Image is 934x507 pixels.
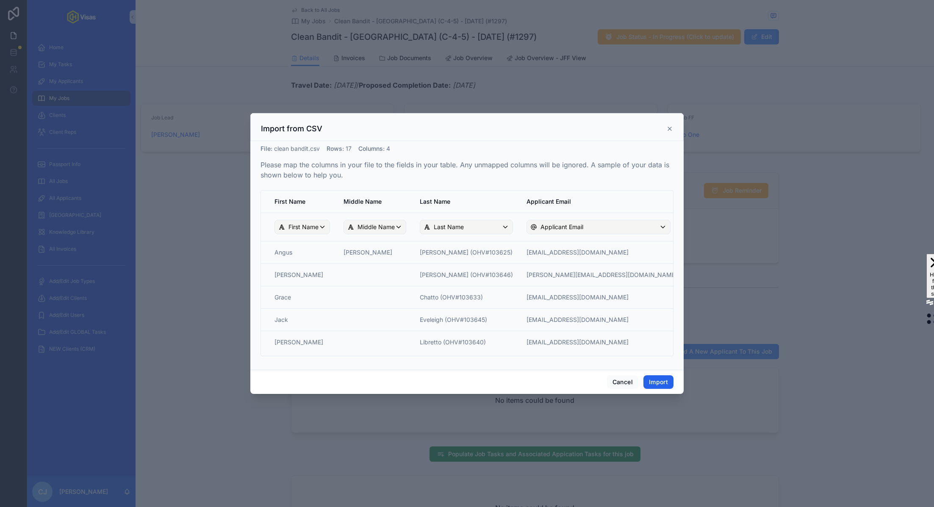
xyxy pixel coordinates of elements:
[413,309,520,331] td: Eveleigh (OHV#103645)
[261,241,337,264] td: Angus
[346,145,352,152] span: 17
[261,145,272,152] span: File :
[413,241,520,264] td: [PERSON_NAME] (OHV#103625)
[327,145,344,152] span: Rows :
[358,145,385,152] span: Columns :
[337,191,413,213] th: Middle Name
[261,124,322,134] h3: Import from CSV
[337,241,413,264] td: [PERSON_NAME]
[434,223,464,231] span: Last Name
[261,309,337,331] td: Jack
[520,331,684,357] td: [EMAIL_ADDRESS][DOMAIN_NAME]
[274,220,330,234] button: First Name
[520,286,684,309] td: [EMAIL_ADDRESS][DOMAIN_NAME]
[643,375,673,389] button: Import
[358,223,395,231] span: Middle Name
[520,191,684,213] th: Applicant Email
[261,286,337,309] td: Grace
[520,309,684,331] td: [EMAIL_ADDRESS][DOMAIN_NAME]
[288,223,319,231] span: First Name
[261,191,673,356] div: scrollable content
[527,220,671,234] button: Applicant Email
[344,220,406,234] button: Middle Name
[261,331,337,357] td: [PERSON_NAME]
[261,264,337,286] td: [PERSON_NAME]
[413,286,520,309] td: Chatto (OHV#103633)
[274,145,320,152] span: clean bandit.csv
[520,264,684,286] td: [PERSON_NAME][EMAIL_ADDRESS][DOMAIN_NAME]
[261,191,337,213] th: First Name
[261,160,673,180] p: Please map the columns in your file to the fields in your table. Any unmapped columns will be ign...
[520,241,684,264] td: [EMAIL_ADDRESS][DOMAIN_NAME]
[420,220,513,234] button: Last Name
[413,264,520,286] td: [PERSON_NAME] (OHV#103646)
[386,145,390,152] span: 4
[413,331,520,357] td: Libretto (OHV#103640)
[413,191,520,213] th: Last Name
[607,375,638,389] button: Cancel
[540,223,583,231] span: Applicant Email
